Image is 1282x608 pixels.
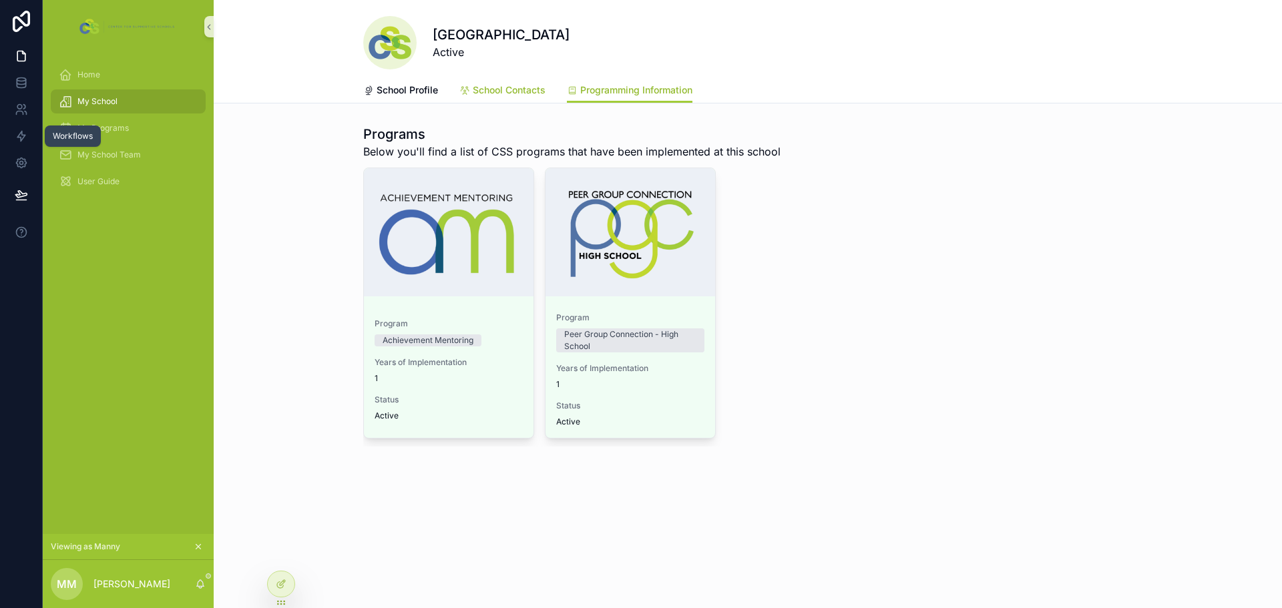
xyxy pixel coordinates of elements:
span: Years of Implementation [556,363,704,374]
span: Active [556,416,704,427]
span: 1 [375,373,523,384]
p: [PERSON_NAME] [93,577,170,591]
span: MM [57,576,77,592]
div: PGC-HS-Formatted-Logo.png [546,168,715,296]
span: Program [556,312,704,323]
h1: [GEOGRAPHIC_DATA] [433,25,570,44]
span: My School Team [77,149,141,160]
span: 1 [556,379,704,390]
span: School Contacts [473,83,546,97]
span: Status [556,400,704,411]
a: My School [51,89,206,113]
div: Achievement Mentoring [383,334,473,346]
a: ProgramPeer Group Connection - High SchoolYears of Implementation1StatusActive [545,168,716,438]
span: Status [375,394,523,405]
span: My Programs [77,123,129,133]
a: My Programs [51,116,206,140]
a: School Profile [363,78,438,105]
a: Home [51,63,206,87]
a: School Contacts [459,78,546,105]
span: Active [375,410,523,421]
span: My School [77,96,118,107]
a: User Guide [51,170,206,194]
h1: Programs [363,125,781,143]
span: Programming Information [580,83,692,97]
a: ProgramAchievement MentoringYears of Implementation1StatusActive [363,168,534,438]
div: Peer Group Connection - High School [564,328,696,352]
img: App logo [77,16,179,37]
a: My School Team [51,143,206,167]
div: scrollable content [43,53,214,211]
span: User Guide [77,176,120,187]
a: Programming Information [567,78,692,103]
span: School Profile [377,83,438,97]
span: Active [433,44,570,60]
span: Home [77,69,100,80]
span: Years of Implementation [375,357,523,368]
span: Below you'll find a list of CSS programs that have been implemented at this school [363,143,781,160]
div: AM-Formatted-Logo.png [364,168,533,296]
span: Program [375,318,523,329]
span: Viewing as Manny [51,541,120,552]
div: Workflows [53,131,93,141]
